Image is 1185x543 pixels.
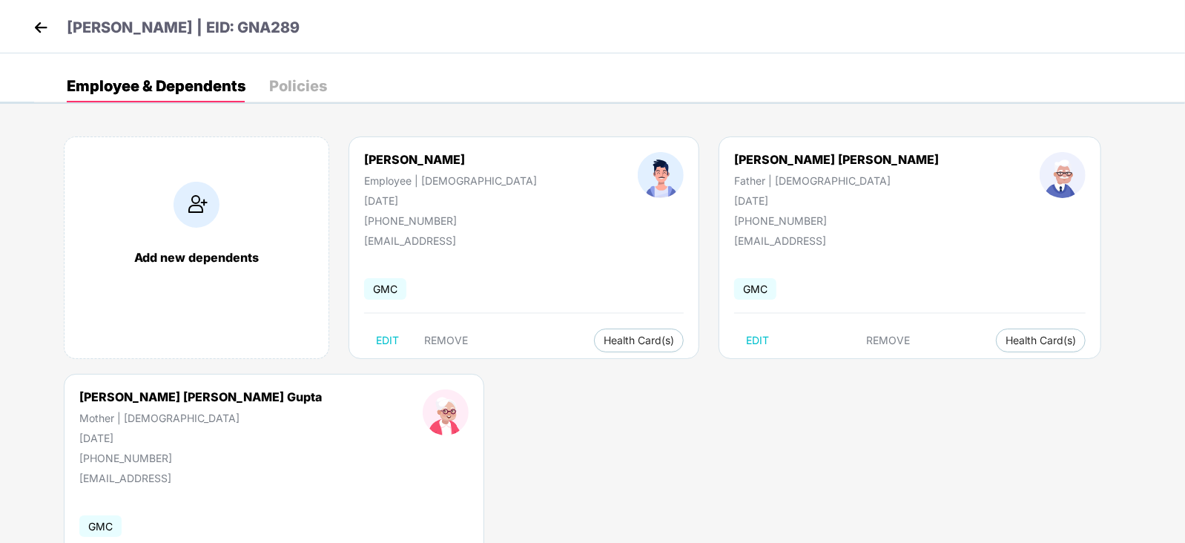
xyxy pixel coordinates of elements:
[364,152,537,167] div: [PERSON_NAME]
[734,152,939,167] div: [PERSON_NAME] [PERSON_NAME]
[364,329,411,352] button: EDIT
[79,389,322,404] div: [PERSON_NAME] [PERSON_NAME] Gupta
[364,214,537,227] div: [PHONE_NUMBER]
[79,516,122,537] span: GMC
[423,389,469,435] img: profileImage
[364,174,537,187] div: Employee | [DEMOGRAPHIC_DATA]
[734,234,882,247] div: [EMAIL_ADDRESS]
[269,79,327,93] div: Policies
[67,16,300,39] p: [PERSON_NAME] | EID: GNA289
[734,174,939,187] div: Father | [DEMOGRAPHIC_DATA]
[174,182,219,228] img: addIcon
[376,335,399,346] span: EDIT
[638,152,684,198] img: profileImage
[79,250,314,265] div: Add new dependents
[1006,337,1076,344] span: Health Card(s)
[424,335,468,346] span: REMOVE
[746,335,769,346] span: EDIT
[364,234,512,247] div: [EMAIL_ADDRESS]
[364,194,537,207] div: [DATE]
[867,335,911,346] span: REMOVE
[734,278,776,300] span: GMC
[1040,152,1086,198] img: profileImage
[734,329,781,352] button: EDIT
[412,329,480,352] button: REMOVE
[604,337,674,344] span: Health Card(s)
[79,432,322,444] div: [DATE]
[734,194,939,207] div: [DATE]
[79,452,322,464] div: [PHONE_NUMBER]
[79,412,322,424] div: Mother | [DEMOGRAPHIC_DATA]
[67,79,245,93] div: Employee & Dependents
[996,329,1086,352] button: Health Card(s)
[79,472,228,484] div: [EMAIL_ADDRESS]
[30,16,52,39] img: back
[855,329,922,352] button: REMOVE
[364,278,406,300] span: GMC
[594,329,684,352] button: Health Card(s)
[734,214,939,227] div: [PHONE_NUMBER]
